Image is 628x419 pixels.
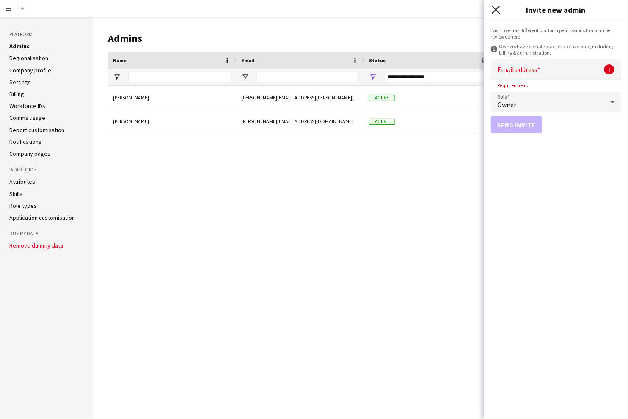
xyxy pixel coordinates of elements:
[491,27,621,40] div: Each role has different platform permissions that can be reviewed .
[491,82,535,88] span: Required field.
[369,95,395,101] span: Active
[511,33,521,40] a: here
[113,57,127,63] span: Name
[236,110,364,133] div: [PERSON_NAME][EMAIL_ADDRESS][DOMAIN_NAME]
[484,4,628,15] h3: Invite new admin
[9,178,35,185] a: Attributes
[9,242,63,249] button: Remove dummy data
[369,57,386,63] span: Status
[108,32,550,45] h1: Admins
[236,86,364,109] div: [PERSON_NAME][EMAIL_ADDRESS][PERSON_NAME][DOMAIN_NAME]
[9,166,84,174] h3: Workforce
[241,57,255,63] span: Email
[108,86,236,109] div: [PERSON_NAME]
[9,190,22,198] a: Skills
[9,230,84,237] h3: Dummy Data
[9,126,64,134] a: Report customisation
[256,72,359,82] input: Email Filter Input
[128,72,231,82] input: Name Filter Input
[9,214,75,221] a: Application customisation
[9,114,45,121] a: Comms usage
[369,73,377,81] button: Open Filter Menu
[369,119,395,125] span: Active
[241,73,249,81] button: Open Filter Menu
[113,73,121,81] button: Open Filter Menu
[9,138,41,146] a: Notifications
[9,202,37,209] a: Role types
[9,150,50,157] a: Company pages
[9,42,30,50] a: Admins
[491,43,621,56] div: Owners have complete access to Liveforce, including billing & administration.
[9,102,45,110] a: Workforce IDs
[9,66,51,74] a: Company profile
[9,90,24,98] a: Billing
[498,100,517,109] span: Owner
[9,54,48,62] a: Regionalisation
[9,30,84,38] h3: Platform
[9,78,31,86] a: Settings
[108,110,236,133] div: [PERSON_NAME]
